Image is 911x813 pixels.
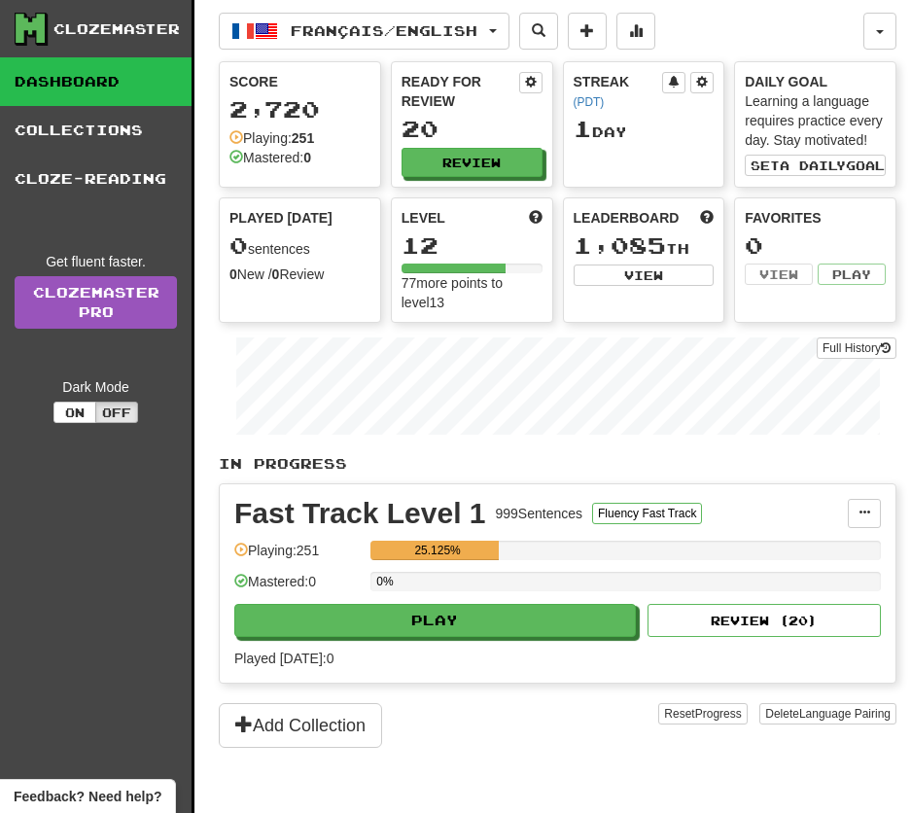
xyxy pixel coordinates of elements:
[229,148,311,167] div: Mastered:
[574,208,680,228] span: Leaderboard
[402,273,543,312] div: 77 more points to level 13
[234,651,333,666] span: Played [DATE]: 0
[568,13,607,50] button: Add sentence to collection
[402,72,519,111] div: Ready for Review
[700,208,714,228] span: This week in points, UTC
[229,266,237,282] strong: 0
[780,159,846,172] span: a daily
[219,454,896,474] p: In Progress
[229,231,248,259] span: 0
[695,707,742,721] span: Progress
[95,402,138,423] button: Off
[292,130,314,146] strong: 251
[219,13,509,50] button: Français/English
[574,265,715,286] button: View
[229,72,370,91] div: Score
[234,541,361,573] div: Playing: 251
[745,72,886,91] div: Daily Goal
[745,91,886,150] div: Learning a language requires practice every day. Stay motivated!
[229,128,314,148] div: Playing:
[229,233,370,259] div: sentences
[402,117,543,141] div: 20
[53,402,96,423] button: On
[519,13,558,50] button: Search sentences
[303,150,311,165] strong: 0
[574,95,605,109] a: (PDT)
[229,208,333,228] span: Played [DATE]
[376,541,499,560] div: 25.125%
[745,155,886,176] button: Seta dailygoal
[574,117,715,142] div: Day
[234,499,486,528] div: Fast Track Level 1
[745,264,813,285] button: View
[229,97,370,122] div: 2,720
[817,337,896,359] button: Full History
[234,604,636,637] button: Play
[592,503,702,524] button: Fluency Fast Track
[745,208,886,228] div: Favorites
[574,233,715,259] div: th
[496,504,583,523] div: 999 Sentences
[574,72,663,111] div: Streak
[402,148,543,177] button: Review
[234,572,361,604] div: Mastered: 0
[759,703,896,725] button: DeleteLanguage Pairing
[229,265,370,284] div: New / Review
[219,703,382,748] button: Add Collection
[616,13,655,50] button: More stats
[402,233,543,258] div: 12
[14,787,161,806] span: Open feedback widget
[818,264,886,285] button: Play
[15,377,177,397] div: Dark Mode
[15,252,177,271] div: Get fluent faster.
[658,703,747,725] button: ResetProgress
[648,604,881,637] button: Review (20)
[272,266,280,282] strong: 0
[574,115,592,142] span: 1
[745,233,886,258] div: 0
[574,231,666,259] span: 1,085
[53,19,180,39] div: Clozemaster
[402,208,445,228] span: Level
[529,208,543,228] span: Score more points to level up
[799,707,891,721] span: Language Pairing
[15,276,177,329] a: ClozemasterPro
[291,22,477,39] span: Français / English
